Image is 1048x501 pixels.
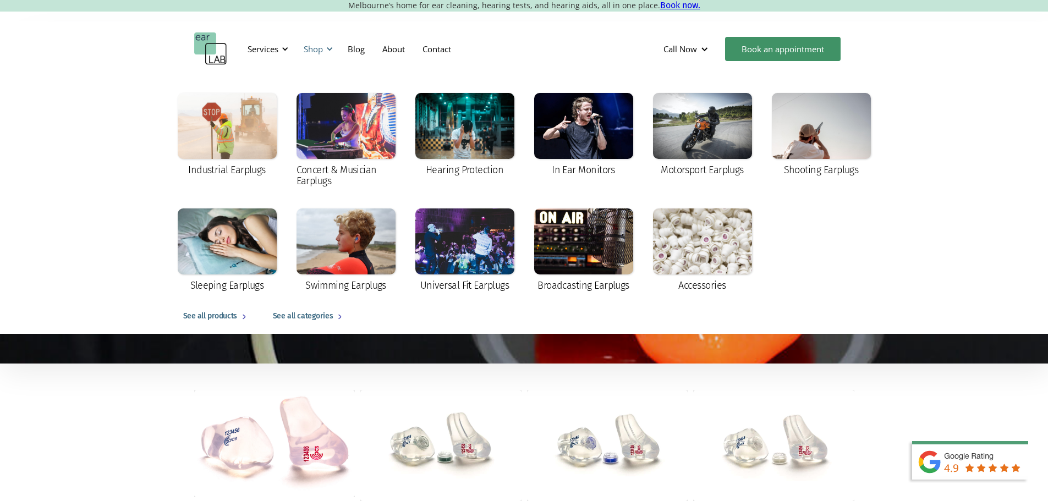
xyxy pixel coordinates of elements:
[766,87,876,183] a: Shooting Earplugs
[420,280,509,291] div: Universal Fit Earplugs
[678,280,726,291] div: Accessories
[172,299,262,334] a: See all products
[655,32,720,65] div: Call Now
[410,87,520,183] a: Hearing Protection
[414,33,460,65] a: Contact
[172,87,282,183] a: Industrial Earplugs
[190,280,264,291] div: Sleeping Earplugs
[661,164,744,175] div: Motorsport Earplugs
[194,32,227,65] a: home
[172,203,282,299] a: Sleeping Earplugs
[304,43,323,54] div: Shop
[529,203,639,299] a: Broadcasting Earplugs
[784,164,859,175] div: Shooting Earplugs
[194,390,355,497] img: Total Block
[529,87,639,183] a: In Ear Monitors
[537,280,629,291] div: Broadcasting Earplugs
[291,203,401,299] a: Swimming Earplugs
[305,280,386,291] div: Swimming Earplugs
[410,203,520,299] a: Universal Fit Earplugs
[297,164,396,186] div: Concert & Musician Earplugs
[183,310,237,323] div: See all products
[339,33,374,65] a: Blog
[693,390,854,501] img: ACS Pro 17
[297,32,336,65] div: Shop
[552,164,615,175] div: In Ear Monitors
[663,43,697,54] div: Call Now
[241,32,292,65] div: Services
[648,87,758,183] a: Motorsport Earplugs
[374,33,414,65] a: About
[273,310,333,323] div: See all categories
[360,390,522,501] img: ACS Pro 10
[725,37,841,61] a: Book an appointment
[291,87,401,194] a: Concert & Musician Earplugs
[262,299,358,334] a: See all categories
[648,203,758,299] a: Accessories
[426,164,503,175] div: Hearing Protection
[188,164,266,175] div: Industrial Earplugs
[248,43,278,54] div: Services
[527,390,688,501] img: ACS Pro 15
